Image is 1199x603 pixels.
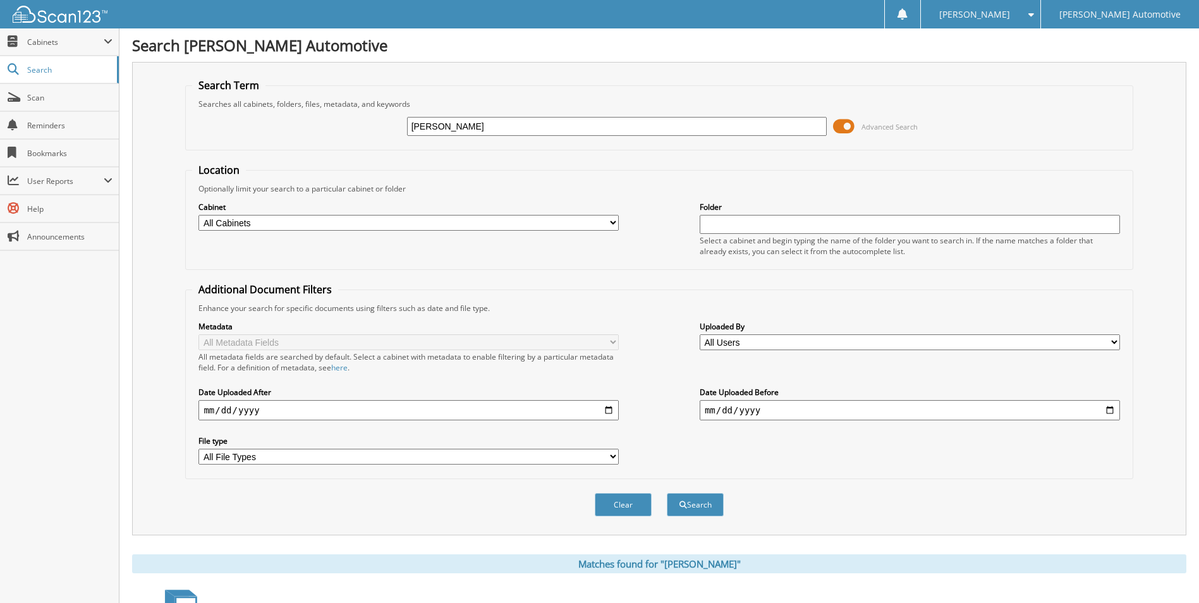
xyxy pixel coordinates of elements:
[667,493,724,516] button: Search
[700,202,1120,212] label: Folder
[192,78,265,92] legend: Search Term
[331,362,348,373] a: here
[700,400,1120,420] input: end
[198,321,619,332] label: Metadata
[192,283,338,296] legend: Additional Document Filters
[192,163,246,177] legend: Location
[198,400,619,420] input: start
[27,64,111,75] span: Search
[27,120,113,131] span: Reminders
[939,11,1010,18] span: [PERSON_NAME]
[198,351,619,373] div: All metadata fields are searched by default. Select a cabinet with metadata to enable filtering b...
[132,554,1186,573] div: Matches found for "[PERSON_NAME]"
[1059,11,1181,18] span: [PERSON_NAME] Automotive
[700,235,1120,257] div: Select a cabinet and begin typing the name of the folder you want to search in. If the name match...
[192,99,1126,109] div: Searches all cabinets, folders, files, metadata, and keywords
[198,202,619,212] label: Cabinet
[27,204,113,214] span: Help
[192,303,1126,314] div: Enhance your search for specific documents using filters such as date and file type.
[198,435,619,446] label: File type
[27,231,113,242] span: Announcements
[192,183,1126,194] div: Optionally limit your search to a particular cabinet or folder
[700,387,1120,398] label: Date Uploaded Before
[13,6,107,23] img: scan123-logo-white.svg
[27,176,104,186] span: User Reports
[700,321,1120,332] label: Uploaded By
[27,92,113,103] span: Scan
[27,37,104,47] span: Cabinets
[861,122,918,131] span: Advanced Search
[595,493,652,516] button: Clear
[198,387,619,398] label: Date Uploaded After
[27,148,113,159] span: Bookmarks
[132,35,1186,56] h1: Search [PERSON_NAME] Automotive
